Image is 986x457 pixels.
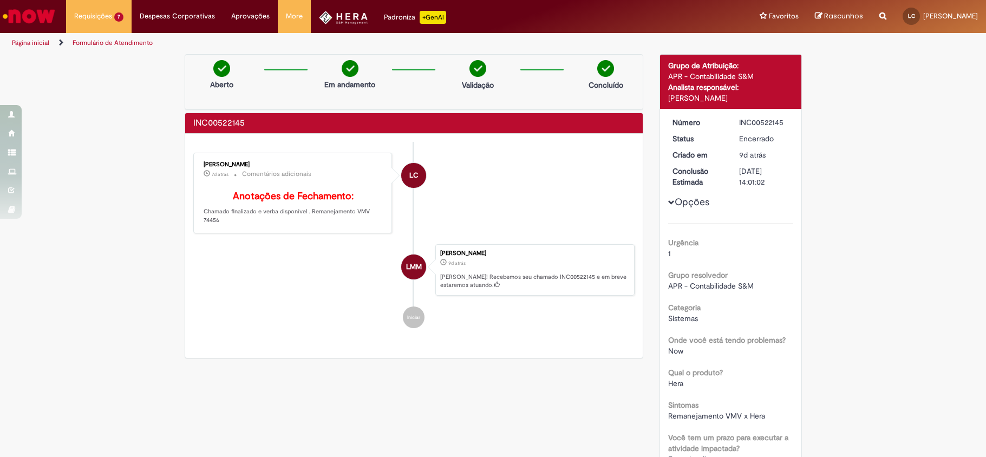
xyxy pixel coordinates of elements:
span: 7d atrás [212,171,228,178]
div: Grupo de Atribuição: [668,60,793,71]
span: Aprovações [231,11,270,22]
div: APR - Contabilidade S&M [668,71,793,82]
img: ServiceNow [1,5,57,27]
span: Despesas Corporativas [140,11,215,22]
b: Sintomas [668,400,698,410]
div: Analista responsável: [668,82,793,93]
time: 19/08/2025 11:41:11 [448,260,466,266]
span: Rascunhos [824,11,863,21]
p: Chamado finalizado e verba disponível . Remanejamento VMV 74456 [204,191,384,224]
div: [PERSON_NAME] [204,161,384,168]
img: check-circle-green.png [597,60,614,77]
img: HeraLogo.png [319,11,368,24]
span: APR - Contabilidade S&M [668,281,754,291]
dt: Conclusão Estimada [664,166,731,187]
div: [DATE] 14:01:02 [739,166,789,187]
span: Sistemas [668,314,698,323]
a: Rascunhos [815,11,863,22]
div: [PERSON_NAME] [668,93,793,103]
p: Validação [462,80,494,90]
img: check-circle-green.png [469,60,486,77]
p: Aberto [210,79,233,90]
dt: Criado em [664,149,731,160]
div: Lidia Maria Micarelli Machado Homem [401,254,426,279]
time: 19/08/2025 11:41:11 [739,150,766,160]
span: [PERSON_NAME] [923,11,978,21]
span: 9d atrás [739,150,766,160]
b: Qual o produto? [668,368,723,377]
div: Encerrado [739,133,789,144]
a: Formulário de Atendimento [73,38,153,47]
time: 21/08/2025 09:40:10 [212,171,228,178]
span: Requisições [74,11,112,22]
li: Lidia Maria Micarelli Machado Homem [193,244,635,296]
span: Remanejamento VMV x Hera [668,411,765,421]
p: Concluído [589,80,623,90]
small: Comentários adicionais [242,169,311,179]
span: LMM [406,254,422,280]
ul: Trilhas de página [8,33,649,53]
div: INC00522145 [739,117,789,128]
b: Onde você está tendo problemas? [668,335,786,345]
b: Grupo resolvedor [668,270,728,280]
b: Anotações de Fechamento: [233,190,354,203]
a: Página inicial [12,38,49,47]
span: 9d atrás [448,260,466,266]
span: More [286,11,303,22]
ul: Histórico de tíquete [193,142,635,339]
b: Urgência [668,238,698,247]
span: 1 [668,249,671,258]
dt: Número [664,117,731,128]
dt: Status [664,133,731,144]
span: LC [409,162,419,188]
span: Now [668,346,683,356]
div: Padroniza [384,11,446,24]
img: check-circle-green.png [342,60,358,77]
span: Hera [668,378,683,388]
div: Leonardo Carvalho [401,163,426,188]
span: Favoritos [769,11,799,22]
img: check-circle-green.png [213,60,230,77]
b: Categoria [668,303,701,312]
b: Você tem um prazo para executar a atividade impactada? [668,433,788,453]
span: 7 [114,12,123,22]
p: Em andamento [324,79,375,90]
p: +GenAi [420,11,446,24]
p: [PERSON_NAME]! Recebemos seu chamado INC00522145 e em breve estaremos atuando. [440,273,629,290]
div: 19/08/2025 11:41:11 [739,149,789,160]
div: [PERSON_NAME] [440,250,629,257]
span: LC [908,12,915,19]
h2: INC00522145 Histórico de tíquete [193,119,245,128]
